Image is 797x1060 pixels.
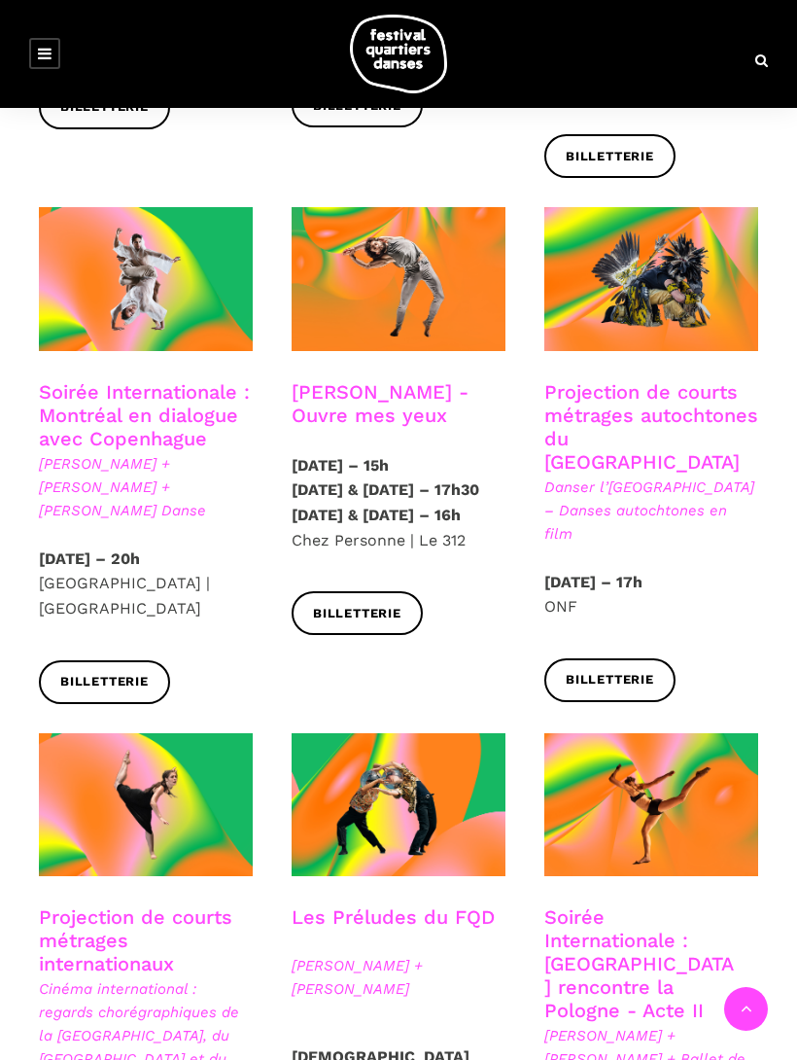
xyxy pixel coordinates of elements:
a: Soirée Internationale : Montréal en dialogue avec Copenhague [39,380,250,450]
strong: [DATE] – 15h [292,456,389,475]
p: Chez Personne | Le 312 [292,453,505,552]
a: Billetterie [544,658,676,702]
a: Soirée Internationale : [GEOGRAPHIC_DATA] rencontre la Pologne - Acte II [544,905,734,1022]
strong: [DATE] – 20h [39,549,140,568]
h3: [PERSON_NAME] - Ouvre mes yeux [292,380,505,429]
span: Billetterie [566,670,654,690]
strong: [DATE] & [DATE] – 17h30 [DATE] & [DATE] – 16h [292,480,479,524]
span: Billetterie [60,672,149,692]
span: [PERSON_NAME] + [PERSON_NAME] + [PERSON_NAME] Danse [39,452,253,522]
a: Billetterie [292,591,423,635]
p: ONF [544,570,758,619]
a: Les Préludes du FQD [292,905,495,929]
h3: Projection de courts métrages autochtones du [GEOGRAPHIC_DATA] [544,380,758,474]
span: [PERSON_NAME] + [PERSON_NAME] [292,954,505,1001]
span: Billetterie [313,604,401,624]
h3: Projection de courts métrages internationaux [39,905,253,975]
span: Billetterie [566,147,654,167]
a: Billetterie [39,660,170,704]
span: Danser l’[GEOGRAPHIC_DATA] – Danses autochtones en film [544,476,758,546]
p: [GEOGRAPHIC_DATA] | [GEOGRAPHIC_DATA] [39,547,253,621]
strong: [DATE] – 17h [544,573,642,591]
img: logo-fqd-med [350,15,447,93]
a: Billetterie [544,134,676,178]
